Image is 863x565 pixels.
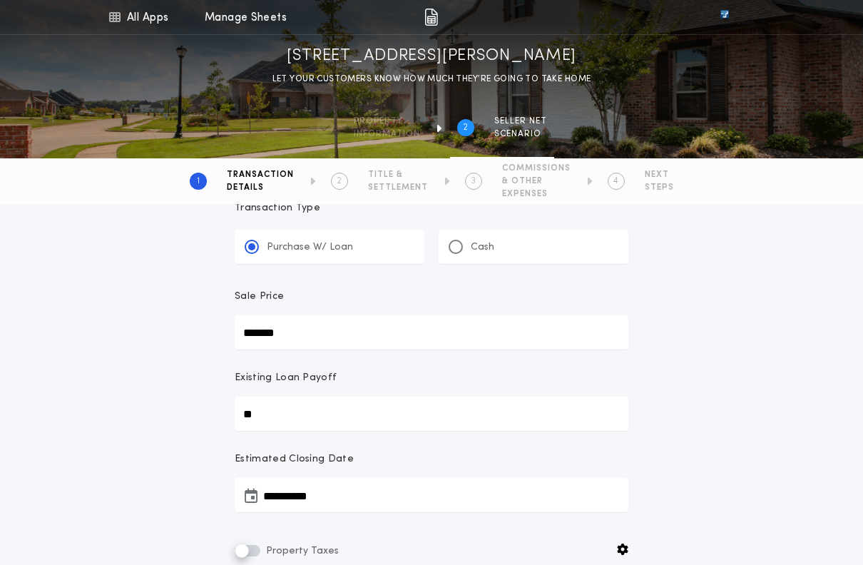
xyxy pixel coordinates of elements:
[227,182,294,193] span: DETAILS
[235,397,628,431] input: Existing Loan Payoff
[354,116,420,127] span: Property
[272,72,591,86] p: LET YOUR CUSTOMERS KNOW HOW MUCH THEY’RE GOING TO TAKE HOME
[502,175,571,187] span: & OTHER
[645,182,674,193] span: STEPS
[613,175,618,187] h2: 4
[267,240,353,255] p: Purchase W/ Loan
[235,371,337,385] p: Existing Loan Payoff
[695,10,755,24] img: vs-icon
[235,315,628,350] input: Sale Price
[471,175,476,187] h2: 3
[354,128,420,140] span: information
[263,546,339,556] span: Property Taxes
[494,128,547,140] span: SCENARIO
[494,116,547,127] span: SELLER NET
[645,169,674,180] span: NEXT
[235,452,628,467] p: Estimated Closing Date
[227,169,294,180] span: TRANSACTION
[337,175,342,187] h2: 2
[368,182,428,193] span: SETTLEMENT
[502,163,571,174] span: COMMISSIONS
[471,240,494,255] p: Cash
[368,169,428,180] span: TITLE &
[502,188,571,200] span: EXPENSES
[463,122,468,133] h2: 2
[197,175,200,187] h2: 1
[235,201,628,215] p: Transaction Type
[235,290,284,304] p: Sale Price
[287,45,576,68] h1: [STREET_ADDRESS][PERSON_NAME]
[424,9,438,26] img: img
